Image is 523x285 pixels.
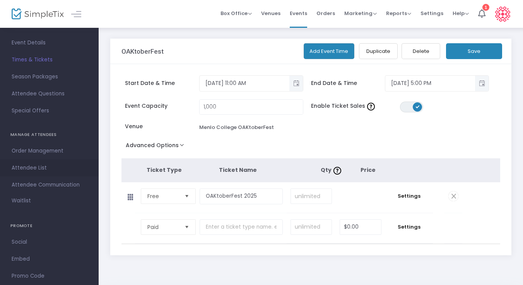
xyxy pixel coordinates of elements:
span: Events [290,3,307,23]
span: Orders [316,3,335,23]
span: Event Details [12,38,87,48]
button: Duplicate [359,43,398,59]
span: Embed [12,254,87,264]
input: unlimited [291,220,332,234]
div: Menlo College OAKtoberFest [199,124,274,131]
span: Social [12,237,87,247]
button: Add Event Time [304,43,355,59]
span: Attendee Communication [12,180,87,190]
span: Start Date & Time [125,79,199,87]
button: Advanced Options [121,140,191,154]
span: Waitlist [12,197,31,205]
input: Enter a ticket type name. e.g. General Admission [200,188,283,204]
button: Select [181,220,192,234]
span: ON [415,105,419,109]
span: Price [361,166,376,174]
div: 1 [482,4,489,11]
span: Enable Ticket Sales [311,102,400,110]
span: Settings [389,223,429,231]
span: Promo Code [12,271,87,281]
span: Venues [261,3,280,23]
span: Order Management [12,146,87,156]
span: Season Packages [12,72,87,82]
span: Reports [386,10,411,17]
span: End Date & Time [311,79,385,87]
span: Settings [389,192,429,200]
span: Ticket Type [147,166,182,174]
span: Free [147,192,179,200]
span: Help [453,10,469,17]
input: Price [340,220,381,234]
h3: OAKtoberFest [121,47,164,55]
span: Paid [147,223,179,231]
span: Times & Tickets [12,55,87,65]
span: Attendee Questions [12,89,87,99]
span: Marketing [344,10,377,17]
span: Box Office [220,10,252,17]
span: Settings [420,3,443,23]
input: Select date & time [200,77,289,90]
input: unlimited [291,189,332,204]
button: Save [446,43,502,59]
span: Special Offers [12,106,87,116]
button: Delete [402,43,440,59]
button: Toggle popup [289,76,303,91]
span: Ticket Name [219,166,257,174]
img: question-mark [333,167,341,175]
img: question-mark [367,103,375,110]
button: Toggle popup [475,76,489,91]
h4: MANAGE ATTENDEES [10,127,88,142]
span: Event Capacity [125,102,199,110]
span: Attendee List [12,163,87,173]
button: Select [181,189,192,204]
input: Enter a ticket type name. e.g. General Admission [200,219,283,235]
h4: PROMOTE [10,218,88,234]
input: Select date & time [385,77,475,90]
span: Qty [321,166,343,174]
span: Venue [125,122,199,131]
